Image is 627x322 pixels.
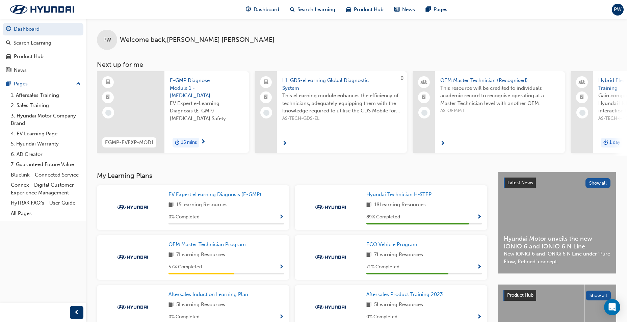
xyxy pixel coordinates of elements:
[341,3,389,17] a: car-iconProduct Hub
[422,78,426,87] span: people-icon
[366,291,443,297] span: Aftersales Product Training 2023
[168,291,251,298] a: Aftersales Induction Learning Plan
[3,78,83,90] button: Pages
[498,172,616,274] a: Latest NewsShow allHyundai Motor unveils the new IONIQ 6 and IONIQ 6 N LineNew IONIQ 6 and IONIQ ...
[279,313,284,321] button: Show Progress
[312,204,349,211] img: Trak
[282,92,401,115] span: This eLearning module enhances the efficiency of technicians, adequately equipping them with the ...
[279,314,284,320] span: Show Progress
[420,3,453,17] a: pages-iconPages
[114,204,151,211] img: Trak
[168,191,264,198] a: EV Expert eLearning Diagnosis (E-GMP)
[426,5,431,14] span: pages-icon
[400,75,403,81] span: 0
[580,93,584,102] span: booktick-icon
[279,213,284,221] button: Show Progress
[8,111,83,129] a: 3. Hyundai Motor Company Brand
[168,241,246,247] span: OEM Master Technician Program
[6,40,11,46] span: search-icon
[614,6,622,14] span: PW
[106,93,110,102] span: booktick-icon
[8,149,83,160] a: 6. AD Creator
[374,301,423,309] span: 5 Learning Resources
[279,264,284,270] span: Show Progress
[97,172,487,180] h3: My Learning Plans
[346,5,351,14] span: car-icon
[354,6,384,14] span: Product Hub
[8,170,83,180] a: Bluelink - Connected Service
[6,81,11,87] span: pages-icon
[3,2,81,17] img: Trak
[504,235,610,250] span: Hyundai Motor unveils the new IONIQ 6 and IONIQ 6 N Line
[8,208,83,219] a: All Pages
[8,129,83,139] a: 4. EV Learning Page
[503,290,611,301] a: Product HubShow all
[8,198,83,208] a: HyTRAK FAQ's - User Guide
[366,201,371,209] span: book-icon
[312,254,349,261] img: Trak
[181,139,197,146] span: 15 mins
[168,313,200,321] span: 0 % Completed
[312,304,349,311] img: Trak
[97,71,249,153] a: EGMP-EVEXP-MOD1E-GMP Diagnose Module 1 - [MEDICAL_DATA] SafetyEV Expert e-Learning Diagnosis (E-G...
[282,115,401,123] span: AS-TECH-GDS-EL
[579,110,585,116] span: learningRecordVerb_NONE-icon
[477,214,482,220] span: Show Progress
[434,6,447,14] span: Pages
[8,90,83,101] a: 1. Aftersales Training
[374,201,426,209] span: 18 Learning Resources
[477,313,482,321] button: Show Progress
[366,263,399,271] span: 71 % Completed
[402,6,415,14] span: News
[8,139,83,149] a: 5. Hyundai Warranty
[106,78,110,87] span: learningResourceType_ELEARNING-icon
[168,291,248,297] span: Aftersales Induction Learning Plan
[168,201,174,209] span: book-icon
[175,138,180,147] span: duration-icon
[477,264,482,270] span: Show Progress
[421,110,427,116] span: learningRecordVerb_NONE-icon
[366,241,420,248] a: ECO Vehicle Program
[374,251,423,259] span: 7 Learning Resources
[440,107,559,115] span: AS-OEMMT
[176,301,225,309] span: 5 Learning Resources
[74,308,79,317] span: prev-icon
[504,178,610,188] a: Latest NewsShow all
[6,54,11,60] span: car-icon
[8,100,83,111] a: 2. Sales Training
[366,213,400,221] span: 89 % Completed
[246,5,251,14] span: guage-icon
[6,26,11,32] span: guage-icon
[394,5,399,14] span: news-icon
[168,191,261,197] span: EV Expert eLearning Diagnosis (E-GMP)
[103,36,111,44] span: PW
[105,110,111,116] span: learningRecordVerb_NONE-icon
[3,22,83,78] button: DashboardSearch LearningProduct HubNews
[8,159,83,170] a: 7. Guaranteed Future Value
[609,139,620,146] span: 1 day
[297,6,335,14] span: Search Learning
[176,201,228,209] span: 15 Learning Resources
[3,23,83,35] a: Dashboard
[120,36,275,44] span: Welcome back , [PERSON_NAME] [PERSON_NAME]
[413,71,565,153] a: OEM Master Technician (Recognised)This resource will be credited to individuals academic record t...
[585,178,611,188] button: Show all
[76,80,81,88] span: up-icon
[114,254,151,261] img: Trak
[440,84,559,107] span: This resource will be credited to individuals academic record to recognise operating at a Master ...
[477,213,482,221] button: Show Progress
[14,53,44,60] div: Product Hub
[282,77,401,92] span: L1. GDS-eLearning Global Diagnostic System
[366,191,434,198] a: Hyundai Technician H-STEP
[477,263,482,271] button: Show Progress
[168,241,249,248] a: OEM Master Technician Program
[8,180,83,198] a: Connex - Digital Customer Experience Management
[440,77,559,84] span: OEM Master Technician (Recognised)
[279,263,284,271] button: Show Progress
[264,93,268,102] span: booktick-icon
[176,251,225,259] span: 7 Learning Resources
[263,110,269,116] span: learningRecordVerb_NONE-icon
[3,50,83,63] a: Product Hub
